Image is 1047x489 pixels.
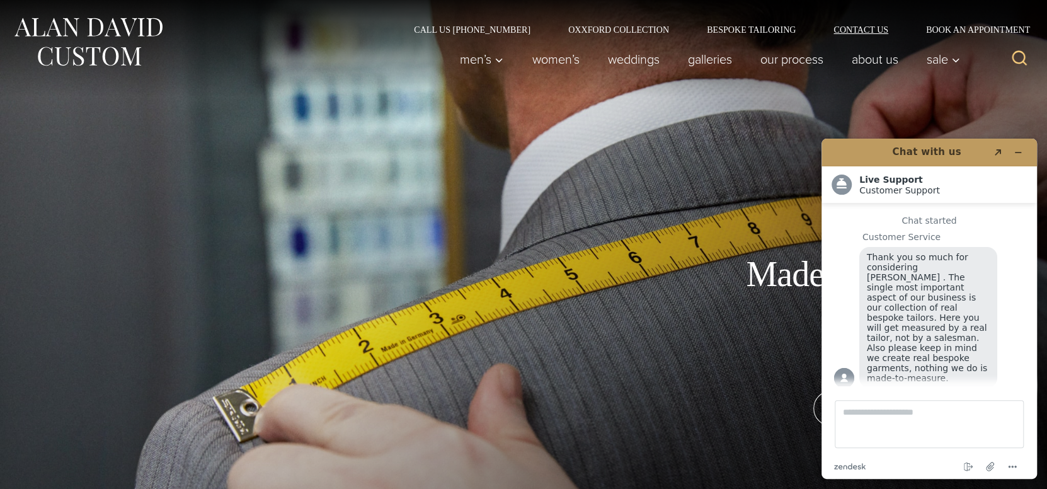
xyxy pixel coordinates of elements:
[549,25,688,34] a: Oxxford Collection
[445,47,518,72] button: Men’s sub menu toggle
[815,25,907,34] a: Contact Us
[395,25,1034,34] nav: Secondary Navigation
[811,129,1047,489] iframe: Find more information here
[13,14,164,70] img: Alan David Custom
[706,253,990,381] h1: Made-to-Measure vs. Bespoke Tailoring
[518,47,593,72] a: Women’s
[673,47,746,72] a: Galleries
[907,25,1034,34] a: Book an Appointment
[395,25,549,34] a: Call Us [PHONE_NUMBER]
[688,25,815,34] a: Bespoke Tailoring
[912,47,967,72] button: Sale sub menu toggle
[1004,44,1034,74] button: View Search Form
[746,47,837,72] a: Our Process
[445,47,967,72] nav: Primary Navigation
[28,9,54,20] span: Chat
[593,47,673,72] a: weddings
[837,47,912,72] a: About Us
